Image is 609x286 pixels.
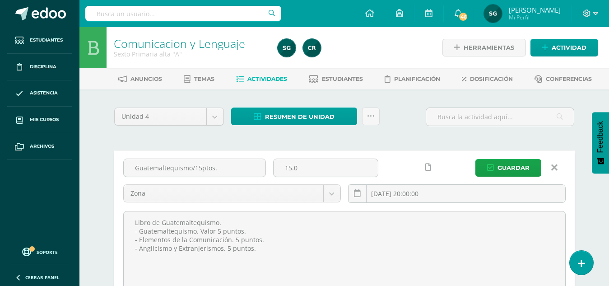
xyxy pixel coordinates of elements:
span: Cerrar panel [25,274,60,281]
span: Conferencias [546,75,592,82]
a: Planificación [385,72,440,86]
a: Resumen de unidad [231,108,357,125]
a: Estudiantes [309,72,363,86]
span: Planificación [394,75,440,82]
span: Archivos [30,143,54,150]
span: Resumen de unidad [265,108,335,125]
input: Puntos máximos [274,159,378,177]
span: Disciplina [30,63,56,70]
a: Actividad [530,39,598,56]
span: Mis cursos [30,116,59,123]
span: Soporte [37,249,58,255]
span: Herramientas [464,39,514,56]
a: Unidad 4 [115,108,223,125]
span: Estudiantes [322,75,363,82]
img: 41262f1f50d029ad015f7fe7286c9cb7.png [278,39,296,57]
input: Fecha de entrega [349,185,565,202]
a: Soporte [11,245,69,258]
a: Herramientas [442,39,526,56]
span: 46 [458,12,468,22]
a: Mis cursos [7,107,72,133]
span: Anuncios [130,75,162,82]
a: Estudiantes [7,27,72,54]
a: Disciplina [7,54,72,80]
a: Conferencias [535,72,592,86]
img: 19436fc6d9716341a8510cf58c6830a2.png [303,39,321,57]
span: Mi Perfil [509,14,561,21]
span: Actividad [552,39,586,56]
h1: Comunicacion y Lenguaje [114,37,267,50]
button: Feedback - Mostrar encuesta [592,112,609,173]
a: Archivos [7,133,72,160]
span: Feedback [596,121,604,153]
span: Actividades [247,75,287,82]
span: [PERSON_NAME] [509,5,561,14]
span: Estudiantes [30,37,63,44]
span: Temas [194,75,214,82]
button: Guardar [475,159,541,177]
span: Asistencia [30,89,58,97]
input: Busca un usuario... [85,6,281,21]
input: Título [124,159,265,177]
span: Unidad 4 [121,108,200,125]
a: Temas [184,72,214,86]
input: Busca la actividad aquí... [426,108,574,126]
img: 41262f1f50d029ad015f7fe7286c9cb7.png [484,5,502,23]
a: Comunicacion y Lenguaje [114,36,245,51]
a: Dosificación [462,72,513,86]
div: Sexto Primaria alta 'A' [114,50,267,58]
span: Zona [130,185,316,202]
a: Anuncios [118,72,162,86]
a: Zona [124,185,340,202]
a: Asistencia [7,80,72,107]
span: Dosificación [470,75,513,82]
a: Actividades [236,72,287,86]
span: Guardar [497,159,530,176]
